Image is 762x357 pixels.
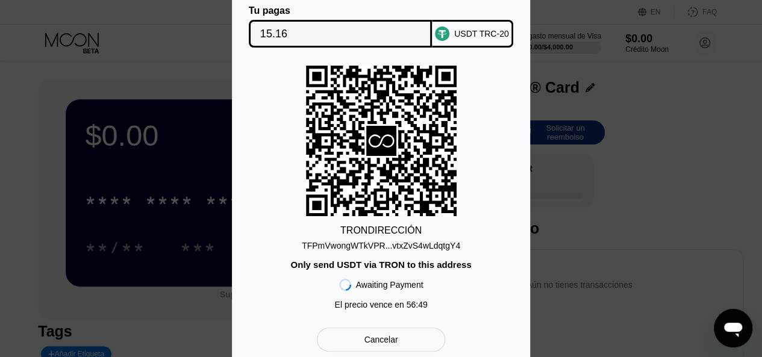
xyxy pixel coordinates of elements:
div: USDT TRC-20 [454,29,509,39]
div: Only send USDT via TRON to this address [290,259,471,270]
div: TFPmVwongWTkVPR...vtxZvS4wLdqtgY4 [302,236,460,250]
div: Cancelar [317,328,445,352]
span: 56 : 49 [407,300,428,309]
div: Tu pagasUSDT TRC-20 [250,5,512,48]
div: Cancelar [364,334,398,345]
div: TRON DIRECCIÓN [340,225,422,236]
div: El precio vence en [334,300,427,309]
div: Awaiting Payment [356,280,423,290]
iframe: Botón para iniciar la ventana de mensajería [714,309,752,347]
div: TFPmVwongWTkVPR...vtxZvS4wLdqtgY4 [302,241,460,250]
div: Tu pagas [249,5,433,16]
